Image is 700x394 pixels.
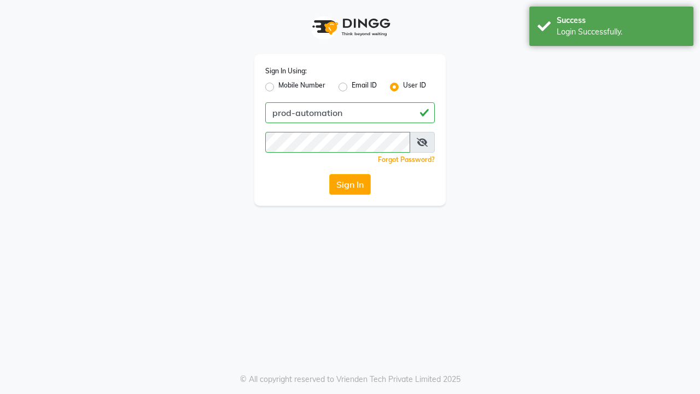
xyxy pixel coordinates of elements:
[557,15,685,26] div: Success
[265,132,410,153] input: Username
[306,11,394,43] img: logo1.svg
[278,80,325,94] label: Mobile Number
[557,26,685,38] div: Login Successfully.
[329,174,371,195] button: Sign In
[265,102,435,123] input: Username
[352,80,377,94] label: Email ID
[378,155,435,164] a: Forgot Password?
[265,66,307,76] label: Sign In Using:
[403,80,426,94] label: User ID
